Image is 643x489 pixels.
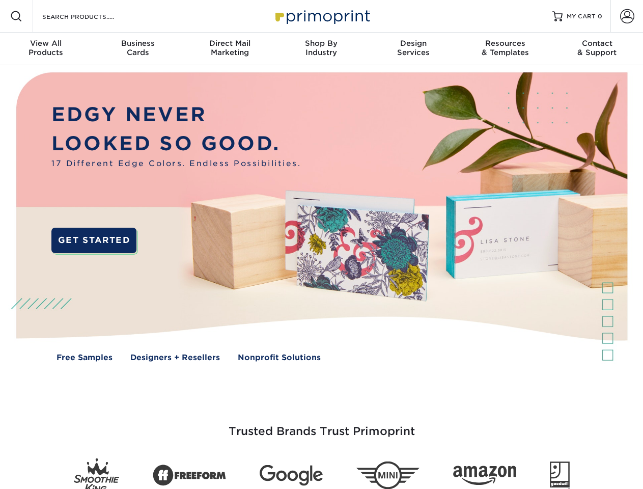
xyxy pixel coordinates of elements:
span: Contact [551,39,643,48]
div: & Templates [459,39,551,57]
span: MY CART [567,12,596,21]
a: Resources& Templates [459,33,551,65]
span: 17 Different Edge Colors. Endless Possibilities. [51,158,301,170]
div: Services [368,39,459,57]
a: BusinessCards [92,33,183,65]
div: Marketing [184,39,275,57]
img: Amazon [453,466,516,485]
a: Contact& Support [551,33,643,65]
span: 0 [598,13,602,20]
span: Design [368,39,459,48]
span: Direct Mail [184,39,275,48]
div: & Support [551,39,643,57]
span: Shop By [275,39,367,48]
div: Industry [275,39,367,57]
img: Primoprint [271,5,373,27]
p: EDGY NEVER [51,100,301,129]
a: Designers + Resellers [130,352,220,364]
a: Direct MailMarketing [184,33,275,65]
img: Google [260,465,323,486]
a: Free Samples [57,352,113,364]
span: Business [92,39,183,48]
a: GET STARTED [51,228,136,253]
input: SEARCH PRODUCTS..... [41,10,141,22]
a: Shop ByIndustry [275,33,367,65]
span: Resources [459,39,551,48]
p: LOOKED SO GOOD. [51,129,301,158]
a: Nonprofit Solutions [238,352,321,364]
img: Goodwill [550,461,570,489]
a: DesignServices [368,33,459,65]
div: Cards [92,39,183,57]
h3: Trusted Brands Trust Primoprint [24,400,620,450]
